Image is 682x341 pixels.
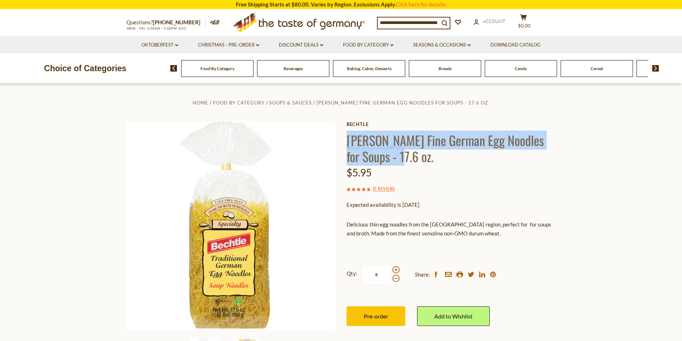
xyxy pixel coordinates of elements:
a: Christmas - PRE-ORDER [198,41,259,49]
a: Add to Wishlist [417,306,490,326]
a: Breads [439,66,452,71]
a: Seasons & Occasions [413,41,471,49]
h1: [PERSON_NAME] Fine German Egg Noodles for Soups - 17.6 oz. [347,132,556,164]
a: Candy [515,66,527,71]
a: [PHONE_NUMBER] [153,19,200,25]
span: Account [483,18,506,24]
p: Expected availability is [DATE] [347,200,556,209]
a: Click here for details. [396,1,446,8]
a: [PERSON_NAME] Fine German Egg Noodles for Soups - 17.6 oz. [316,100,489,106]
button: Pre-order [347,306,405,326]
a: 1 Review [374,185,393,193]
a: Beverages [284,66,303,71]
a: Food By Category [213,100,265,106]
a: Discount Deals [279,41,323,49]
span: $0.00 [518,23,531,29]
input: Qty: [362,265,391,284]
a: Cereal [591,66,603,71]
span: ( ) [373,185,395,192]
a: Home [193,100,208,106]
span: $5.95 [347,166,372,179]
a: Baking, Cakes, Desserts [347,66,392,71]
button: $0.00 [513,14,535,32]
p: Delicious thin egg noodles from the [GEOGRAPHIC_DATA] region, perfect for for soups and broth. Ma... [347,220,556,238]
strong: Qty: [347,269,357,278]
span: Pre-order [364,313,388,320]
img: previous arrow [170,65,177,72]
a: Account [474,18,506,25]
img: Bechtle Fine German Egg Noodles for Soups - 17.6 oz. [126,121,336,331]
a: Food By Category [343,41,393,49]
p: Questions? [126,18,206,27]
span: Share: [415,270,430,279]
span: MON - FRI, 9:00AM - 5:00PM (EST) [126,26,187,30]
a: Oktoberfest [141,41,178,49]
img: next arrow [652,65,659,72]
a: Bechtle [347,121,556,127]
a: Download Catalog [490,41,541,49]
a: Soups & Sauces [269,100,312,106]
a: Food By Category [200,66,234,71]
